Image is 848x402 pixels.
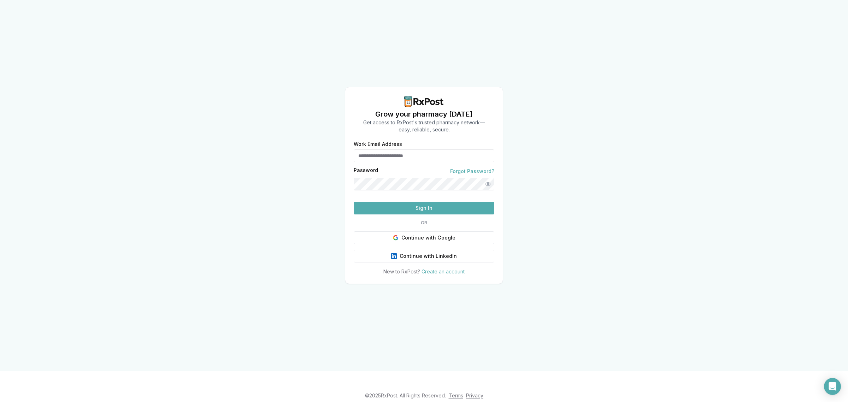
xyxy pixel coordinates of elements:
p: Get access to RxPost's trusted pharmacy network— easy, reliable, secure. [363,119,485,133]
div: Open Intercom Messenger [824,378,841,395]
h1: Grow your pharmacy [DATE] [363,109,485,119]
span: OR [418,220,430,226]
button: Continue with LinkedIn [354,250,494,262]
a: Privacy [466,392,483,398]
button: Show password [482,178,494,190]
img: LinkedIn [391,253,397,259]
span: New to RxPost? [383,268,420,274]
a: Terms [449,392,463,398]
a: Forgot Password? [450,168,494,175]
img: RxPost Logo [401,96,447,107]
a: Create an account [422,268,465,274]
label: Work Email Address [354,142,494,147]
button: Continue with Google [354,231,494,244]
img: Google [393,235,399,241]
button: Sign In [354,202,494,214]
label: Password [354,168,378,175]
